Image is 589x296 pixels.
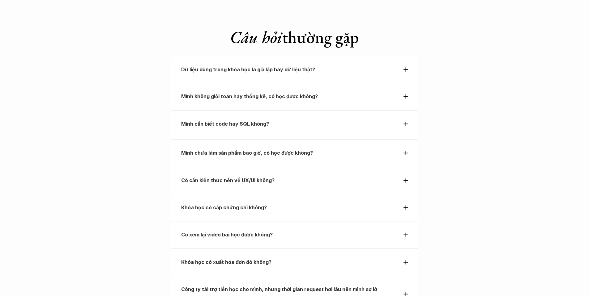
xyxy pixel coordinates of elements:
[181,231,273,238] strong: Có xem lại video bài học được không?
[181,93,318,99] strong: Mình không giỏi toán hay thống kê, có học được không?
[171,27,418,47] h1: thường gặp
[181,204,267,211] strong: Khóa học có cấp chứng chỉ không?
[181,150,313,156] strong: Mình chưa làm sản phẩm bao giờ, có học được không?
[181,120,269,127] strong: Mình cần biết code hay SQL không?
[181,259,271,265] strong: Khóa học có xuất hóa đơn đỏ không?
[181,66,315,73] strong: Dữ liệu dùng trong khóa học là giả lập hay dữ liệu thật?
[181,177,275,183] strong: Có cần kiến thức nền về UX/UI không?
[230,26,282,48] em: Câu hỏi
